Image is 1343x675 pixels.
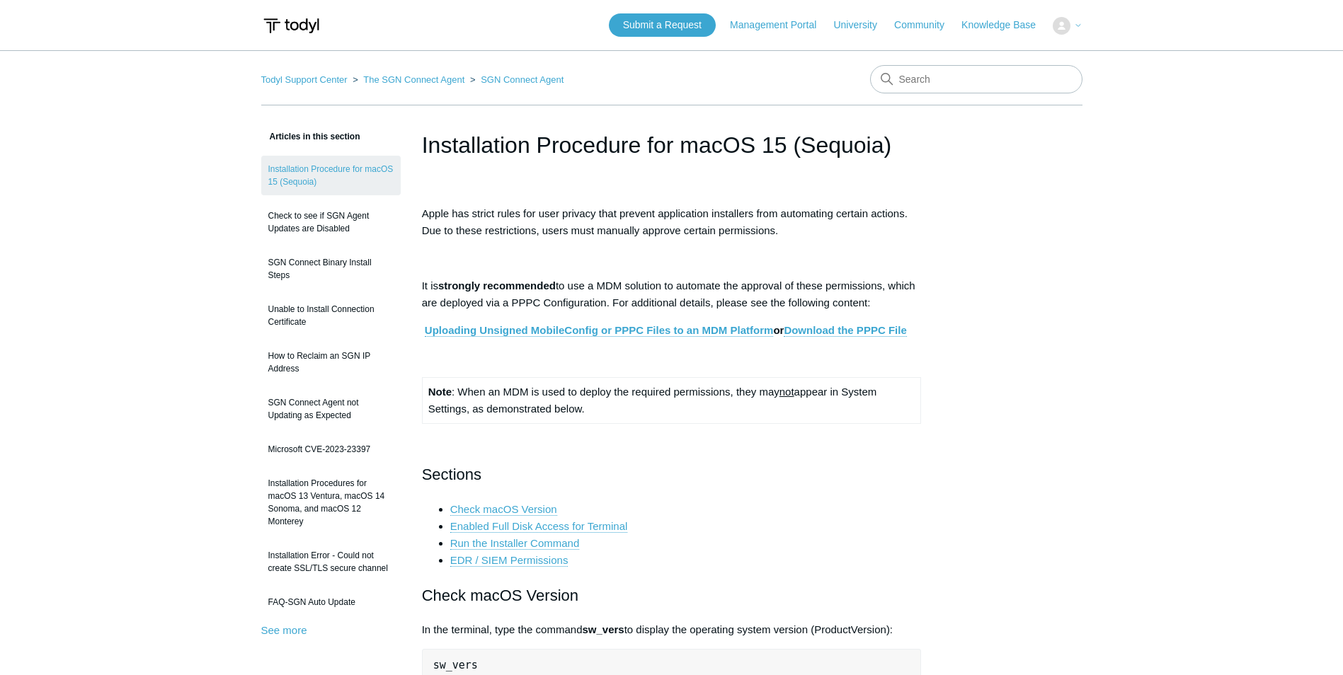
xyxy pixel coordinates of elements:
[784,324,906,337] a: Download the PPPC File
[261,436,401,463] a: Microsoft CVE-2023-23397
[425,324,774,337] a: Uploading Unsigned MobileConfig or PPPC Files to an MDM Platform
[450,537,580,550] a: Run the Installer Command
[261,296,401,335] a: Unable to Install Connection Certificate
[261,132,360,142] span: Articles in this section
[428,386,452,398] strong: Note
[609,13,716,37] a: Submit a Request
[422,378,921,424] td: : When an MDM is used to deploy the required permissions, they may appear in System Settings, as ...
[261,542,401,582] a: Installation Error - Could not create SSL/TLS secure channel
[730,18,830,33] a: Management Portal
[261,470,401,535] a: Installation Procedures for macOS 13 Ventura, macOS 14 Sonoma, and macOS 12 Monterey
[481,74,564,85] a: SGN Connect Agent
[261,624,307,636] a: See more
[261,249,401,289] a: SGN Connect Binary Install Steps
[261,13,321,39] img: Todyl Support Center Help Center home page
[261,74,350,85] li: Todyl Support Center
[261,589,401,616] a: FAQ-SGN Auto Update
[350,74,467,85] li: The SGN Connect Agent
[833,18,891,33] a: University
[422,462,922,487] h2: Sections
[467,74,564,85] li: SGN Connect Agent
[450,554,568,567] a: EDR / SIEM Permissions
[422,205,922,239] p: Apple has strict rules for user privacy that prevent application installers from automating certa...
[422,583,922,608] h2: Check macOS Version
[261,342,401,382] a: How to Reclaim an SGN IP Address
[261,156,401,195] a: Installation Procedure for macOS 15 (Sequoia)
[422,277,922,311] p: It is to use a MDM solution to automate the approval of these permissions, which are deployed via...
[422,128,922,162] h1: Installation Procedure for macOS 15 (Sequoia)
[450,503,557,516] a: Check macOS Version
[261,202,401,242] a: Check to see if SGN Agent Updates are Disabled
[422,621,922,638] p: In the terminal, type the command to display the operating system version (ProductVersion):
[779,386,794,398] span: not
[425,324,907,337] strong: or
[438,279,556,292] strong: strongly recommended
[261,74,348,85] a: Todyl Support Center
[961,18,1050,33] a: Knowledge Base
[363,74,464,85] a: The SGN Connect Agent
[450,520,628,533] a: Enabled Full Disk Access for Terminal
[261,389,401,429] a: SGN Connect Agent not Updating as Expected
[894,18,959,33] a: Community
[870,65,1082,93] input: Search
[582,623,624,635] strong: sw_vers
